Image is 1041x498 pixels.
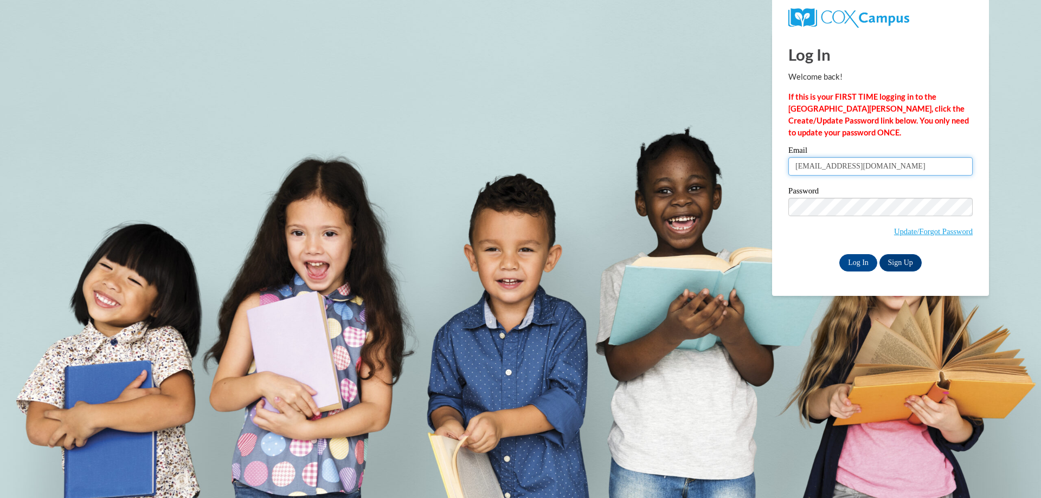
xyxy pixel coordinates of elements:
strong: If this is your FIRST TIME logging in to the [GEOGRAPHIC_DATA][PERSON_NAME], click the Create/Upd... [788,92,969,137]
img: COX Campus [788,8,909,28]
label: Password [788,187,973,198]
p: Welcome back! [788,71,973,83]
a: COX Campus [788,12,909,22]
input: Log In [839,254,877,271]
a: Sign Up [879,254,922,271]
label: Email [788,146,973,157]
a: Update/Forgot Password [894,227,973,236]
h1: Log In [788,43,973,66]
